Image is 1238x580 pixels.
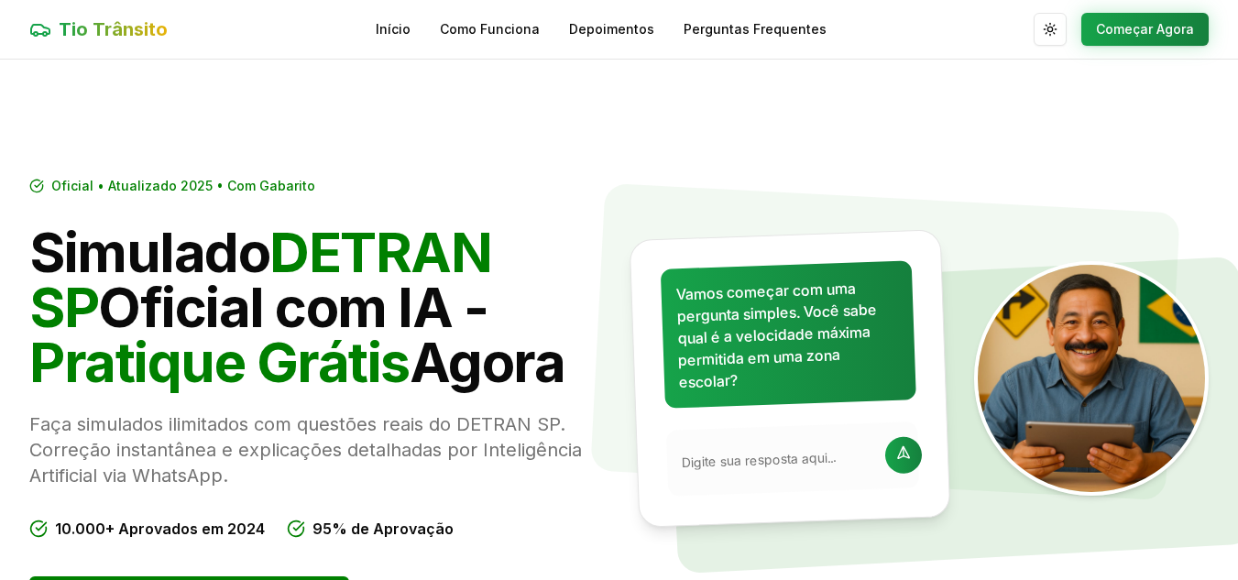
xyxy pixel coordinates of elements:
span: 95% de Aprovação [312,518,454,540]
a: Depoimentos [569,20,654,38]
a: Início [376,20,411,38]
input: Digite sua resposta aqui... [681,447,874,472]
p: Faça simulados ilimitados com questões reais do DETRAN SP. Correção instantânea e explicações det... [29,411,605,488]
h1: Simulado Oficial com IA - Agora [29,224,605,389]
span: Tio Trânsito [59,16,168,42]
span: Pratique Grátis [29,329,410,395]
p: Vamos começar com uma pergunta simples. Você sabe qual é a velocidade máxima permitida em uma zon... [675,276,901,393]
span: Oficial • Atualizado 2025 • Com Gabarito [51,177,315,195]
span: 10.000+ Aprovados em 2024 [55,518,265,540]
a: Tio Trânsito [29,16,168,42]
a: Perguntas Frequentes [684,20,827,38]
span: DETRAN SP [29,219,491,340]
img: Tio Trânsito [974,261,1209,496]
a: Como Funciona [440,20,540,38]
button: Começar Agora [1081,13,1209,46]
